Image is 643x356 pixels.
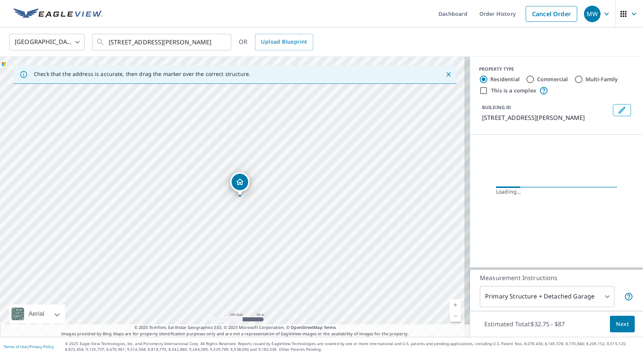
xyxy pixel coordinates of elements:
p: [STREET_ADDRESS][PERSON_NAME] [482,113,610,122]
p: | [4,344,54,349]
div: [GEOGRAPHIC_DATA] [9,32,85,53]
a: Current Level 17, Zoom Out [450,311,461,322]
button: Edit building 1 [613,104,631,116]
div: Primary Structure + Detached Garage [480,286,614,307]
p: Measurement Instructions [480,273,633,282]
span: © 2025 TomTom, Earthstar Geographics SIO, © 2025 Microsoft Corporation, © [134,324,336,331]
label: Multi-Family [585,76,618,83]
label: This is a complex [491,87,536,94]
button: Next [610,316,635,333]
a: Upload Blueprint [255,34,313,50]
div: OR [239,34,313,50]
button: Close [444,70,453,79]
p: BUILDING ID [482,104,511,111]
div: Aerial [26,304,47,323]
img: EV Logo [14,8,102,20]
div: MW [584,6,601,22]
label: Residential [490,76,520,83]
a: Privacy Policy [29,344,54,349]
span: Your report will include the primary structure and a detached garage if one exists. [624,292,633,301]
a: Terms [324,324,336,330]
input: Search by address or latitude-longitude [109,32,216,53]
p: Check that the address is accurate, then drag the marker over the correct structure. [34,71,250,77]
a: Current Level 17, Zoom In [450,299,461,311]
a: Cancel Order [526,6,577,22]
span: Next [616,320,629,329]
span: Upload Blueprint [261,37,307,47]
div: Aerial [9,304,65,323]
a: Terms of Use [4,344,27,349]
div: Loading… [496,188,617,195]
p: Estimated Total: $32.75 - $87 [478,316,571,332]
div: PROPERTY TYPE [479,66,634,73]
p: © 2025 Eagle View Technologies, Inc. and Pictometry International Corp. All Rights Reserved. Repo... [65,341,639,352]
div: Dropped pin, building 1, Residential property, 8840 Williams Rd Chardon, OH 44024 [230,172,250,195]
label: Commercial [537,76,568,83]
a: OpenStreetMap [291,324,322,330]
